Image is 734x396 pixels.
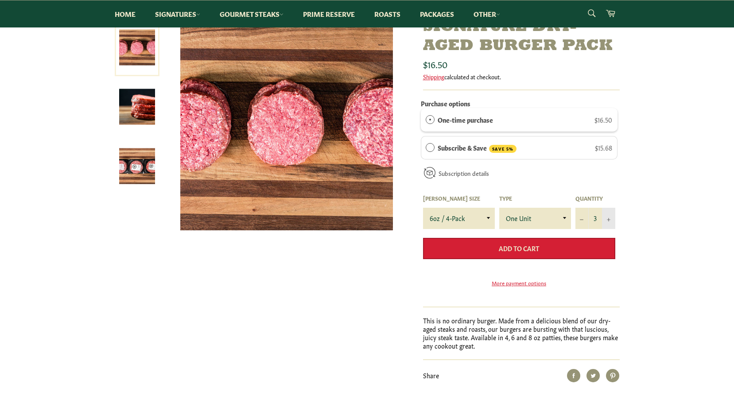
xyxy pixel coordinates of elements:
[423,371,439,380] span: Share
[438,115,493,124] label: One-time purchase
[438,143,517,153] label: Subscribe & Save
[211,0,292,27] a: Gourmet Steaks
[499,244,539,252] span: Add to Cart
[423,18,620,56] h1: Signature Dry-Aged Burger Pack
[423,72,444,81] a: Shipping
[423,279,615,287] a: More payment options
[421,99,470,108] label: Purchase options
[365,0,409,27] a: Roasts
[575,194,615,202] label: Quantity
[426,143,435,152] div: Subscribe & Save
[489,145,517,153] span: SAVE 5%
[594,115,612,124] span: $16.50
[411,0,463,27] a: Packages
[119,148,155,184] img: Signature Dry-Aged Burger Pack
[602,208,615,229] button: Increase item quantity by one
[423,238,615,259] button: Add to Cart
[423,316,620,350] p: This is no ordinary burger. Made from a delicious blend of our dry-aged steaks and roasts, our bu...
[423,58,447,70] span: $16.50
[499,194,571,202] label: Type
[294,0,364,27] a: Prime Reserve
[465,0,509,27] a: Other
[423,194,495,202] label: [PERSON_NAME] Size
[439,169,489,177] a: Subscription details
[180,18,393,230] img: Signature Dry-Aged Burger Pack
[426,115,435,124] div: One-time purchase
[119,89,155,125] img: Signature Dry-Aged Burger Pack
[106,0,144,27] a: Home
[575,208,589,229] button: Reduce item quantity by one
[423,73,620,81] div: calculated at checkout.
[146,0,209,27] a: Signatures
[595,143,612,152] span: $15.68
